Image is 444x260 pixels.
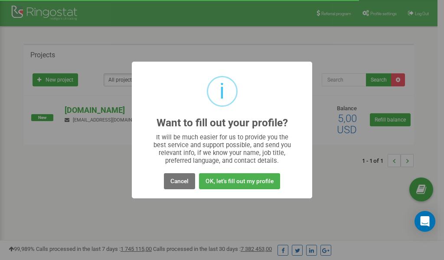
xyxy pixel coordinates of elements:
[199,173,280,189] button: OK, let's fill out my profile
[157,117,288,129] h2: Want to fill out your profile?
[164,173,195,189] button: Cancel
[219,77,225,105] div: i
[415,211,435,232] div: Open Intercom Messenger
[149,133,295,165] div: It will be much easier for us to provide you the best service and support possible, and send you ...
